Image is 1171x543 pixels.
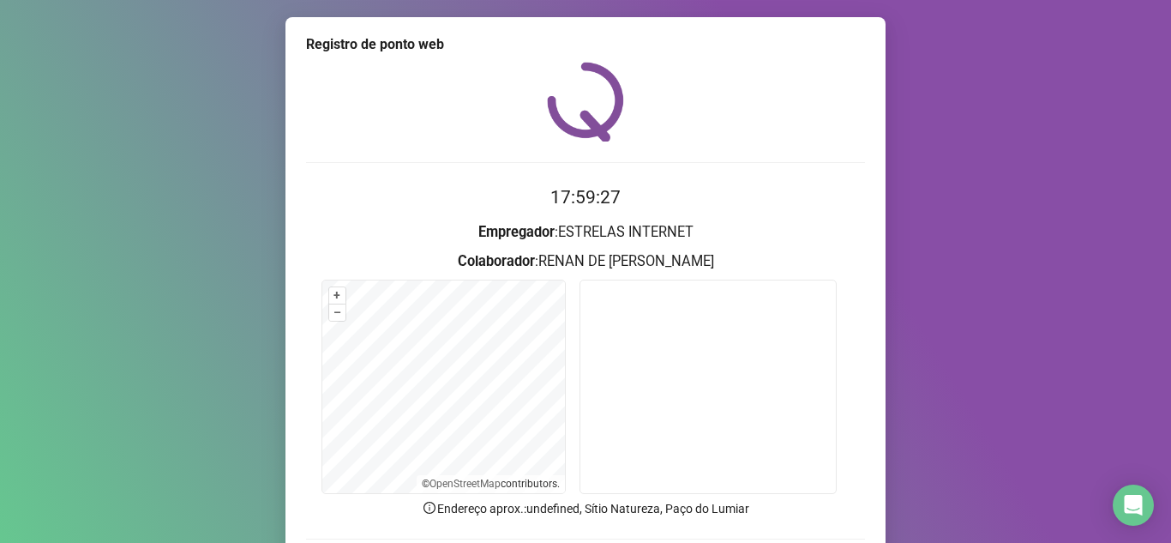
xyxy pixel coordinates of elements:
li: © contributors. [422,478,560,490]
p: Endereço aprox. : undefined, Sítio Natureza, Paço do Lumiar [306,499,865,518]
button: + [329,287,345,304]
div: Registro de ponto web [306,34,865,55]
span: info-circle [422,500,437,516]
h3: : ESTRELAS INTERNET [306,221,865,244]
a: OpenStreetMap [429,478,501,490]
strong: Empregador [478,224,555,240]
button: – [329,305,345,321]
strong: Colaborador [458,253,535,269]
h3: : RENAN DE [PERSON_NAME] [306,250,865,273]
time: 17:59:27 [550,187,621,208]
img: QRPoint [547,62,624,142]
div: Open Intercom Messenger [1113,485,1154,526]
